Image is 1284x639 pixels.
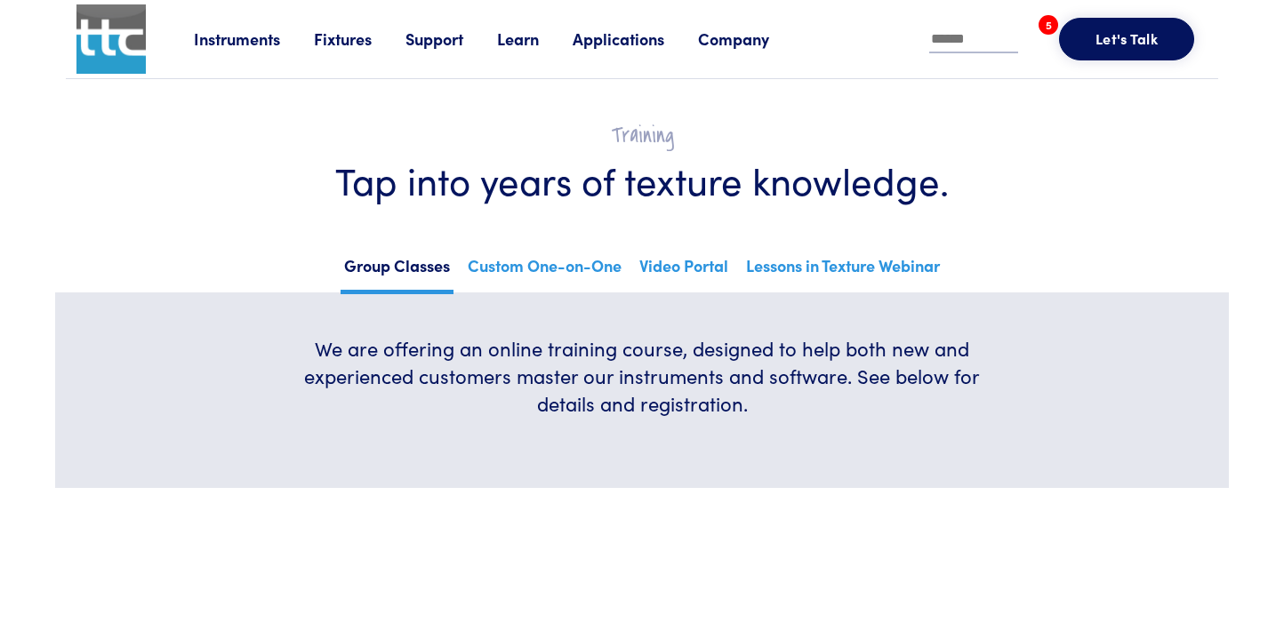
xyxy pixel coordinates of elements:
[1039,15,1058,35] span: 5
[573,28,698,50] a: Applications
[108,122,1176,149] h2: Training
[742,251,943,290] a: Lessons in Texture Webinar
[464,251,625,290] a: Custom One-on-One
[76,4,146,74] img: ttc_logo_1x1_v1.0.png
[194,28,314,50] a: Instruments
[497,28,573,50] a: Learn
[290,335,994,417] h6: We are offering an online training course, designed to help both new and experienced customers ma...
[698,28,803,50] a: Company
[636,251,732,290] a: Video Portal
[108,156,1176,204] h1: Tap into years of texture knowledge.
[1059,18,1194,60] button: Let's Talk
[341,251,453,294] a: Group Classes
[405,28,497,50] a: Support
[314,28,405,50] a: Fixtures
